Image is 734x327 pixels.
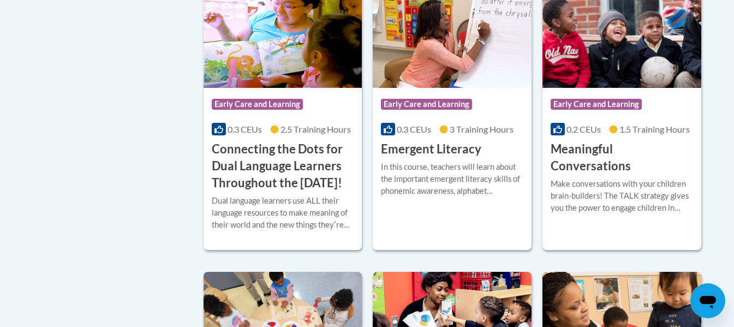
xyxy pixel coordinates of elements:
h3: Emergent Literacy [381,141,481,158]
iframe: Button to launch messaging window [690,283,725,318]
span: 0.3 CEUs [228,124,262,134]
div: Dual language learners use ALL their language resources to make meaning of their world and the ne... [212,195,354,231]
div: Make conversations with your children brain-builders! The TALK strategy gives you the power to en... [551,178,693,214]
span: 1.5 Training Hours [619,124,690,134]
span: Early Care and Learning [551,99,642,110]
span: 0.3 CEUs [397,124,431,134]
div: In this course, teachers will learn about the important emergent literacy skills of phonemic awar... [381,161,523,197]
span: Early Care and Learning [212,99,303,110]
span: 0.2 CEUs [566,124,601,134]
h3: Meaningful Conversations [551,141,693,175]
span: Early Care and Learning [381,99,472,110]
h3: Connecting the Dots for Dual Language Learners Throughout the [DATE]! [212,141,354,191]
span: 2.5 Training Hours [281,124,351,134]
span: 3 Training Hours [450,124,514,134]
